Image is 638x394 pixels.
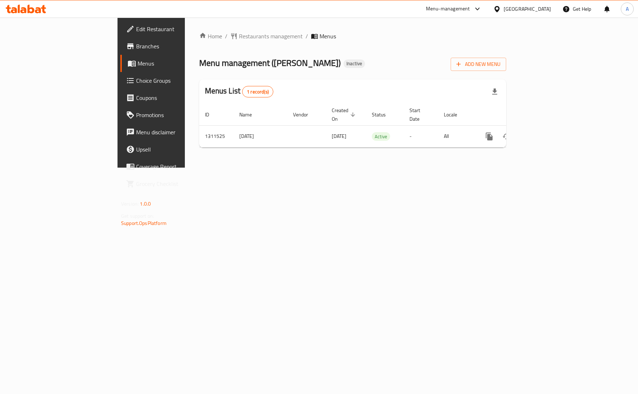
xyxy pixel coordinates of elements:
button: Add New Menu [451,58,506,71]
a: Coupons [120,89,224,106]
span: Add New Menu [456,60,500,69]
div: Menu-management [426,5,470,13]
span: Menus [320,32,336,40]
span: Upsell [136,145,218,154]
span: Menus [138,59,218,68]
span: Branches [136,42,218,51]
span: Menu management ( [PERSON_NAME] ) [199,55,341,71]
a: Menu disclaimer [120,124,224,141]
li: / [306,32,308,40]
span: Version: [121,199,139,208]
a: Grocery Checklist [120,175,224,192]
span: Restaurants management [239,32,303,40]
span: Choice Groups [136,76,218,85]
span: Coupons [136,93,218,102]
span: Grocery Checklist [136,179,218,188]
a: Upsell [120,141,224,158]
span: Edit Restaurant [136,25,218,33]
span: Inactive [344,61,365,67]
a: Restaurants management [230,32,303,40]
td: All [438,125,475,147]
span: Active [372,133,390,141]
a: Support.OpsPlatform [121,218,167,228]
button: more [481,128,498,145]
td: - [404,125,438,147]
span: 1 record(s) [243,88,273,95]
table: enhanced table [199,104,555,148]
span: Promotions [136,111,218,119]
button: Change Status [498,128,515,145]
span: Name [239,110,261,119]
span: Coverage Report [136,162,218,171]
span: A [626,5,629,13]
a: Coverage Report [120,158,224,175]
a: Menus [120,55,224,72]
th: Actions [475,104,555,126]
span: 1.0.0 [140,199,151,208]
span: Status [372,110,395,119]
span: ID [205,110,219,119]
span: Locale [444,110,466,119]
td: [DATE] [234,125,287,147]
a: Edit Restaurant [120,20,224,38]
div: Inactive [344,59,365,68]
h2: Menus List [205,86,273,97]
a: Branches [120,38,224,55]
span: [DATE] [332,131,346,141]
div: Export file [486,83,503,100]
span: Get support on: [121,211,154,221]
li: / [225,32,227,40]
span: Created On [332,106,358,123]
div: Total records count [242,86,273,97]
span: Start Date [409,106,430,123]
nav: breadcrumb [199,32,506,40]
a: Choice Groups [120,72,224,89]
span: Vendor [293,110,317,119]
a: Promotions [120,106,224,124]
div: [GEOGRAPHIC_DATA] [504,5,551,13]
span: Menu disclaimer [136,128,218,136]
